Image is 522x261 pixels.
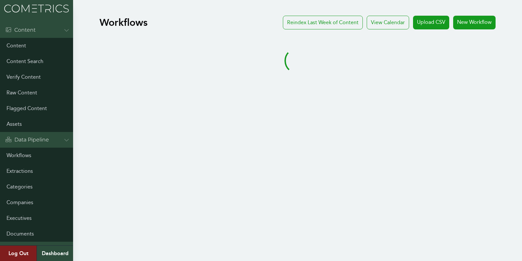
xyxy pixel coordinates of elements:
[283,16,363,29] a: Reindex Last Week of Content
[5,136,49,144] div: Data Pipeline
[453,16,496,29] a: New Workflow
[100,17,147,28] h1: Workflows
[413,16,449,29] a: Upload CSV
[367,16,409,29] div: View Calendar
[37,246,73,261] a: Dashboard
[284,48,311,74] svg: audio-loading
[5,26,36,34] div: Content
